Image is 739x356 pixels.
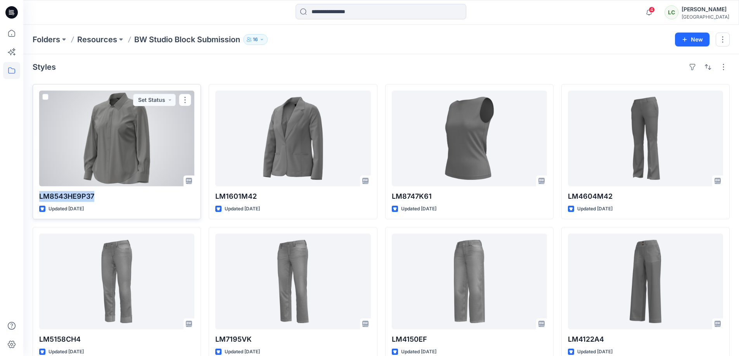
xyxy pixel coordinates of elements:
[215,91,370,186] a: LM1601M42
[215,334,370,345] p: LM7195VK
[77,34,117,45] a: Resources
[401,348,436,356] p: Updated [DATE]
[682,5,729,14] div: [PERSON_NAME]
[577,205,613,213] p: Updated [DATE]
[392,234,547,329] a: LM4150EF
[568,334,723,345] p: LM4122A4
[682,14,729,20] div: [GEOGRAPHIC_DATA]
[134,34,240,45] p: BW Studio Block Submission
[401,205,436,213] p: Updated [DATE]
[243,34,268,45] button: 16
[33,62,56,72] h4: Styles
[48,348,84,356] p: Updated [DATE]
[39,91,194,186] a: LM8543HE9P37
[215,234,370,329] a: LM7195VK
[39,334,194,345] p: LM5158CH4
[39,234,194,329] a: LM5158CH4
[392,191,547,202] p: LM8747K61
[675,33,710,46] button: New
[577,348,613,356] p: Updated [DATE]
[392,334,547,345] p: LM4150EF
[225,348,260,356] p: Updated [DATE]
[33,34,60,45] a: Folders
[568,234,723,329] a: LM4122A4
[48,205,84,213] p: Updated [DATE]
[649,7,655,13] span: 4
[253,35,258,44] p: 16
[39,191,194,202] p: LM8543HE9P37
[215,191,370,202] p: LM1601M42
[665,5,678,19] div: LC
[392,91,547,186] a: LM8747K61
[225,205,260,213] p: Updated [DATE]
[568,91,723,186] a: LM4604M42
[568,191,723,202] p: LM4604M42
